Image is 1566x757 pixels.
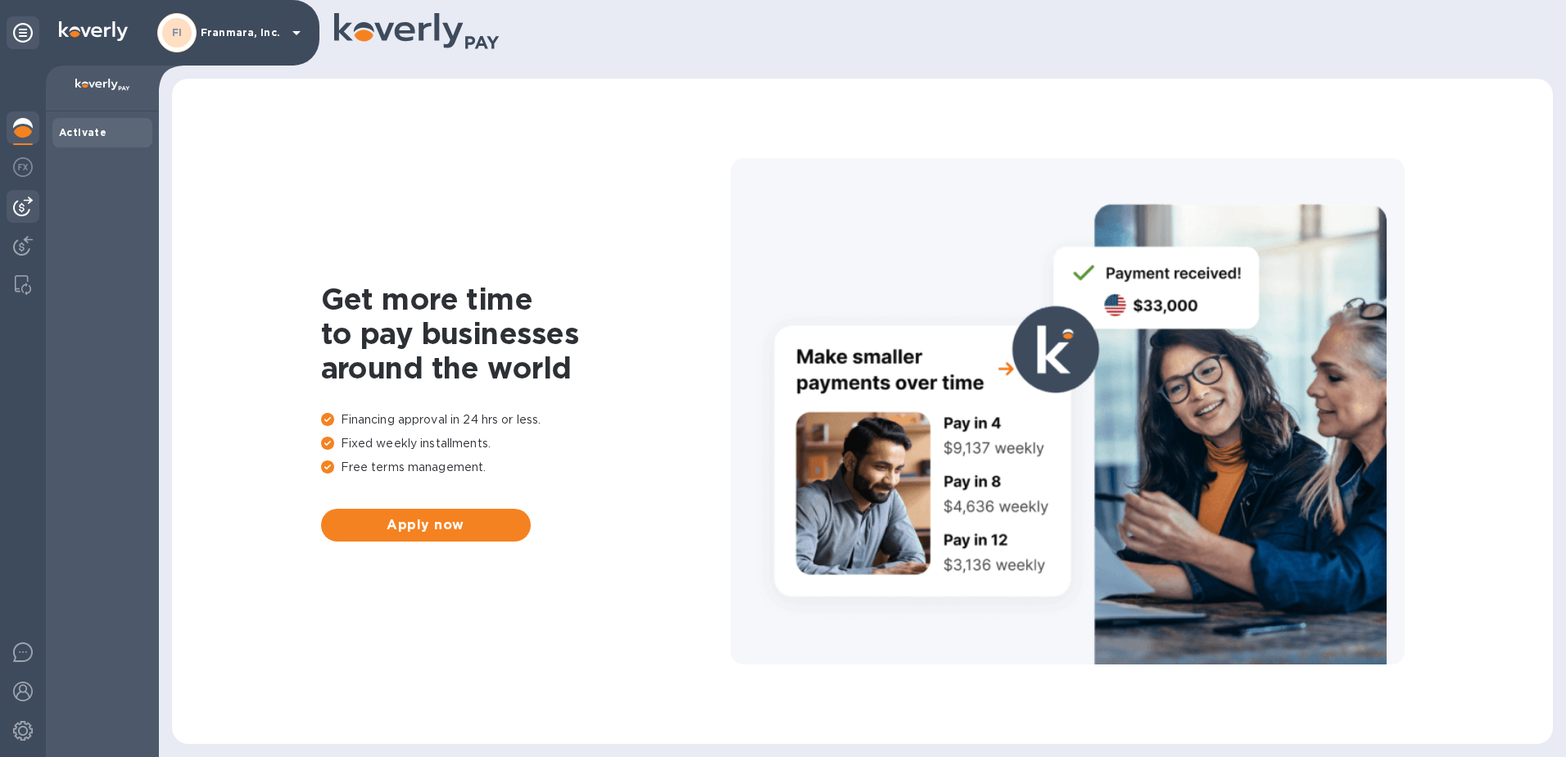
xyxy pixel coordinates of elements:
b: Activate [59,126,106,138]
h1: Get more time to pay businesses around the world [321,282,731,385]
img: Foreign exchange [13,157,33,177]
p: Financing approval in 24 hrs or less. [321,411,731,428]
p: Franmara, Inc. [201,27,283,39]
span: Apply now [334,515,518,535]
b: FI [172,26,183,39]
div: Unpin categories [7,16,39,49]
p: Free terms management. [321,459,731,476]
button: Apply now [321,509,531,542]
img: Logo [59,21,128,41]
p: Fixed weekly installments. [321,435,731,452]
